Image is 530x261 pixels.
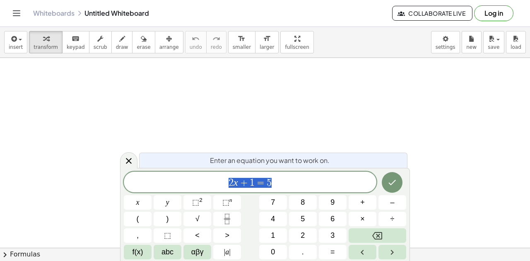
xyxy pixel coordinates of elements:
button: Log in [474,5,513,21]
button: 8 [289,195,317,210]
button: 4 [259,212,287,226]
span: | [229,248,231,256]
button: draw [111,31,133,53]
button: format_sizelarger [255,31,279,53]
span: 2 [229,178,234,188]
var: x [234,177,238,188]
span: ( [137,213,139,225]
button: Alphabet [154,245,181,259]
span: Collaborate Live [399,10,465,17]
button: Fraction [213,212,241,226]
span: keypad [67,44,85,50]
button: . [289,245,317,259]
span: 3 [330,230,335,241]
span: 8 [301,197,305,208]
span: αβγ [191,247,204,258]
span: ) [166,213,169,225]
span: x [136,197,140,208]
span: > [225,230,229,241]
button: arrange [155,31,183,53]
button: x [124,195,152,210]
button: Superscript [213,195,241,210]
button: new [462,31,482,53]
span: | [224,248,226,256]
span: Enter an equation you want to work on. [210,156,330,165]
span: 5 [301,213,305,225]
span: fullscreen [285,44,309,50]
button: Done [382,172,402,193]
button: 1 [259,228,287,243]
button: Minus [378,195,406,210]
button: fullscreen [280,31,313,53]
span: f(x) [132,247,143,258]
i: redo [212,34,220,44]
span: √ [195,213,200,225]
span: insert [9,44,23,50]
button: 0 [259,245,287,259]
button: Divide [378,212,406,226]
button: Less than [183,228,211,243]
span: erase [137,44,150,50]
span: = [330,247,335,258]
button: undoundo [185,31,207,53]
span: 6 [330,213,335,225]
button: Collaborate Live [392,6,472,21]
span: redo [211,44,222,50]
button: Greater than [213,228,241,243]
span: load [511,44,521,50]
button: Square root [183,212,211,226]
a: Whiteboards [33,9,75,17]
button: 6 [319,212,347,226]
span: settings [436,44,455,50]
button: load [506,31,526,53]
span: scrub [94,44,107,50]
button: settings [431,31,460,53]
button: Absolute value [213,245,241,259]
span: – [390,197,394,208]
span: . [302,247,304,258]
sup: n [229,197,232,203]
button: insert [4,31,27,53]
button: 2 [289,228,317,243]
span: , [137,230,139,241]
span: + [360,197,365,208]
span: undo [190,44,202,50]
button: keyboardkeypad [62,31,89,53]
span: 1 [271,230,275,241]
span: 7 [271,197,275,208]
button: 9 [319,195,347,210]
button: 3 [319,228,347,243]
button: Placeholder [154,228,181,243]
span: transform [34,44,58,50]
button: 7 [259,195,287,210]
span: 5 [267,178,272,188]
span: a [224,247,231,258]
span: 2 [301,230,305,241]
span: larger [260,44,274,50]
button: Backspace [349,228,406,243]
i: format_size [263,34,271,44]
i: keyboard [72,34,79,44]
span: save [488,44,499,50]
button: ( [124,212,152,226]
button: transform [29,31,63,53]
button: Toggle navigation [10,7,23,20]
span: ⬚ [222,198,229,206]
span: 1 [250,178,255,188]
span: × [360,213,365,225]
button: format_sizesmaller [228,31,255,53]
button: 5 [289,212,317,226]
button: Times [349,212,376,226]
span: 0 [271,247,275,258]
button: Right arrow [378,245,406,259]
button: y [154,195,181,210]
button: redoredo [206,31,226,53]
span: 4 [271,213,275,225]
span: = [255,178,267,188]
span: arrange [159,44,179,50]
span: y [166,197,169,208]
button: Left arrow [349,245,376,259]
button: Equals [319,245,347,259]
button: erase [132,31,155,53]
sup: 2 [199,197,202,203]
